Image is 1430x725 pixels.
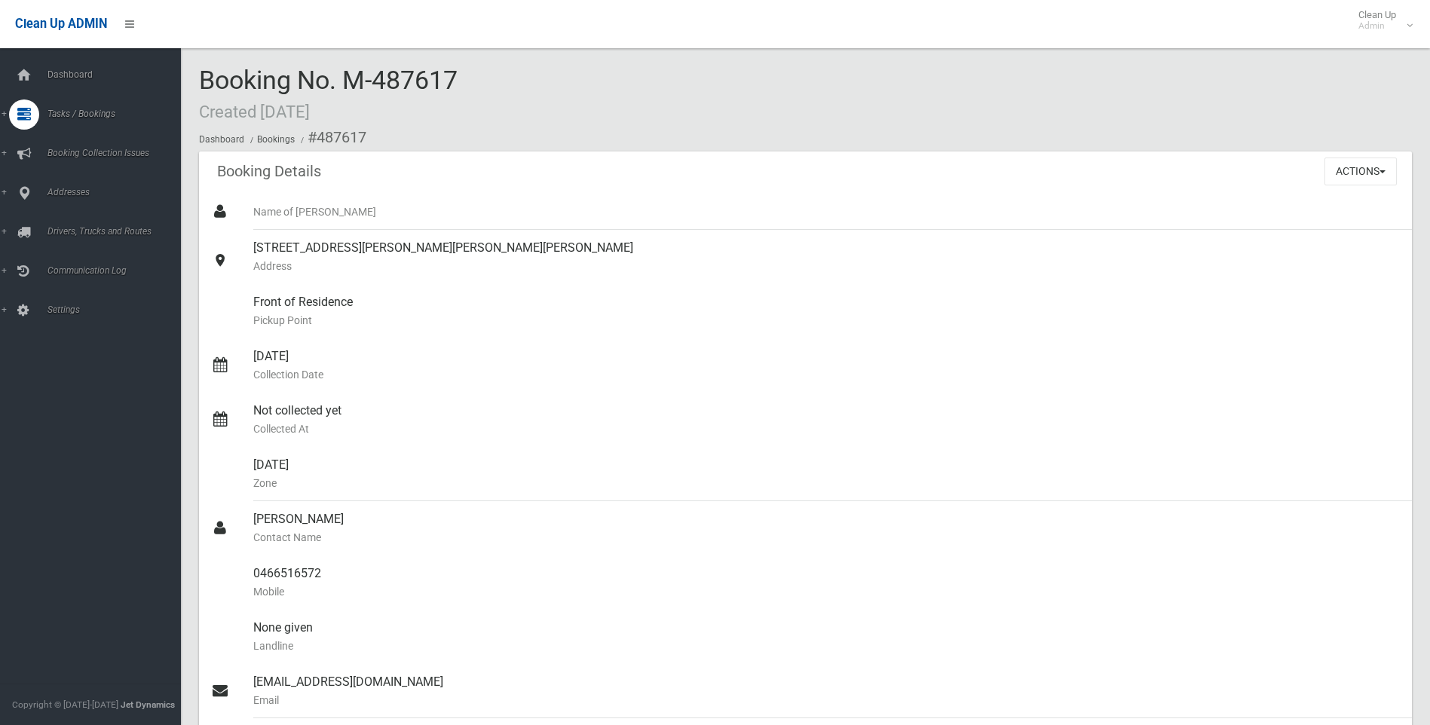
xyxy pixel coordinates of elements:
[43,148,192,158] span: Booking Collection Issues
[253,284,1400,338] div: Front of Residence
[253,230,1400,284] div: [STREET_ADDRESS][PERSON_NAME][PERSON_NAME][PERSON_NAME]
[15,17,107,31] span: Clean Up ADMIN
[1324,158,1397,185] button: Actions
[257,134,295,145] a: Bookings
[253,420,1400,438] small: Collected At
[12,699,118,710] span: Copyright © [DATE]-[DATE]
[1351,9,1411,32] span: Clean Up
[43,226,192,237] span: Drivers, Trucks and Routes
[253,501,1400,555] div: [PERSON_NAME]
[253,338,1400,393] div: [DATE]
[43,304,192,315] span: Settings
[253,311,1400,329] small: Pickup Point
[253,474,1400,492] small: Zone
[43,109,192,119] span: Tasks / Bookings
[253,664,1400,718] div: [EMAIL_ADDRESS][DOMAIN_NAME]
[253,203,1400,221] small: Name of [PERSON_NAME]
[253,691,1400,709] small: Email
[253,637,1400,655] small: Landline
[253,393,1400,447] div: Not collected yet
[253,583,1400,601] small: Mobile
[253,257,1400,275] small: Address
[199,134,244,145] a: Dashboard
[199,664,1412,718] a: [EMAIL_ADDRESS][DOMAIN_NAME]Email
[253,528,1400,546] small: Contact Name
[43,187,192,197] span: Addresses
[1358,20,1396,32] small: Admin
[43,265,192,276] span: Communication Log
[253,610,1400,664] div: None given
[43,69,192,80] span: Dashboard
[253,366,1400,384] small: Collection Date
[199,65,458,124] span: Booking No. M-487617
[297,124,366,151] li: #487617
[253,447,1400,501] div: [DATE]
[199,102,310,121] small: Created [DATE]
[253,555,1400,610] div: 0466516572
[199,157,339,186] header: Booking Details
[121,699,175,710] strong: Jet Dynamics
